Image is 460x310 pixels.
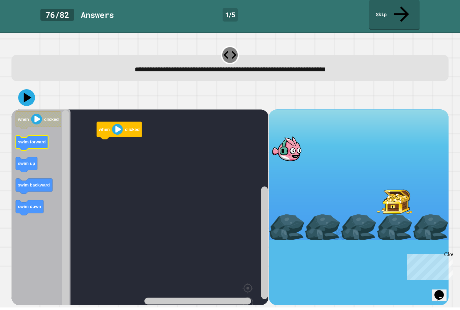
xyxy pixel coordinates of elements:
text: swim backward [18,185,50,190]
text: swim forward [18,142,46,147]
div: Blockly Workspace [11,112,268,308]
text: swim down [18,206,41,211]
iframe: chat widget [404,254,453,282]
text: clicked [44,119,59,124]
iframe: chat widget [432,283,453,303]
text: clicked [125,129,139,134]
text: swim up [18,163,35,168]
div: 76 / 82 [40,11,74,23]
div: 1 / 5 [223,10,238,24]
div: Answer s [81,11,114,23]
text: when [99,129,110,134]
div: Chat with us now!Close [3,3,46,43]
text: when [18,119,29,124]
a: Skip [369,2,420,33]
